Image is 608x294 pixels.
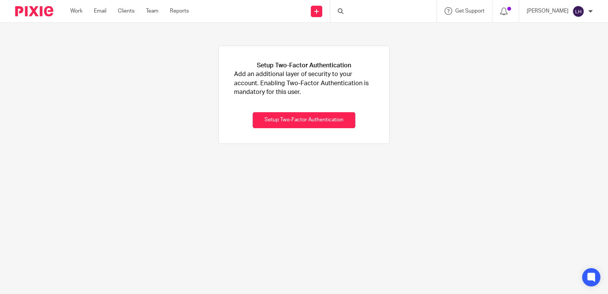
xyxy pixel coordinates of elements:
img: svg%3E [572,5,584,17]
a: Work [70,7,82,15]
button: Setup Two-Factor Authentication [253,112,355,129]
a: Email [94,7,106,15]
a: Team [146,7,158,15]
p: Add an additional layer of security to your account. Enabling Two-Factor Authentication is mandat... [234,70,374,97]
h1: Setup Two-Factor Authentication [257,61,351,70]
a: Clients [118,7,135,15]
a: Reports [170,7,189,15]
img: Pixie [15,6,53,16]
p: [PERSON_NAME] [527,7,568,15]
span: Get Support [455,8,484,14]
